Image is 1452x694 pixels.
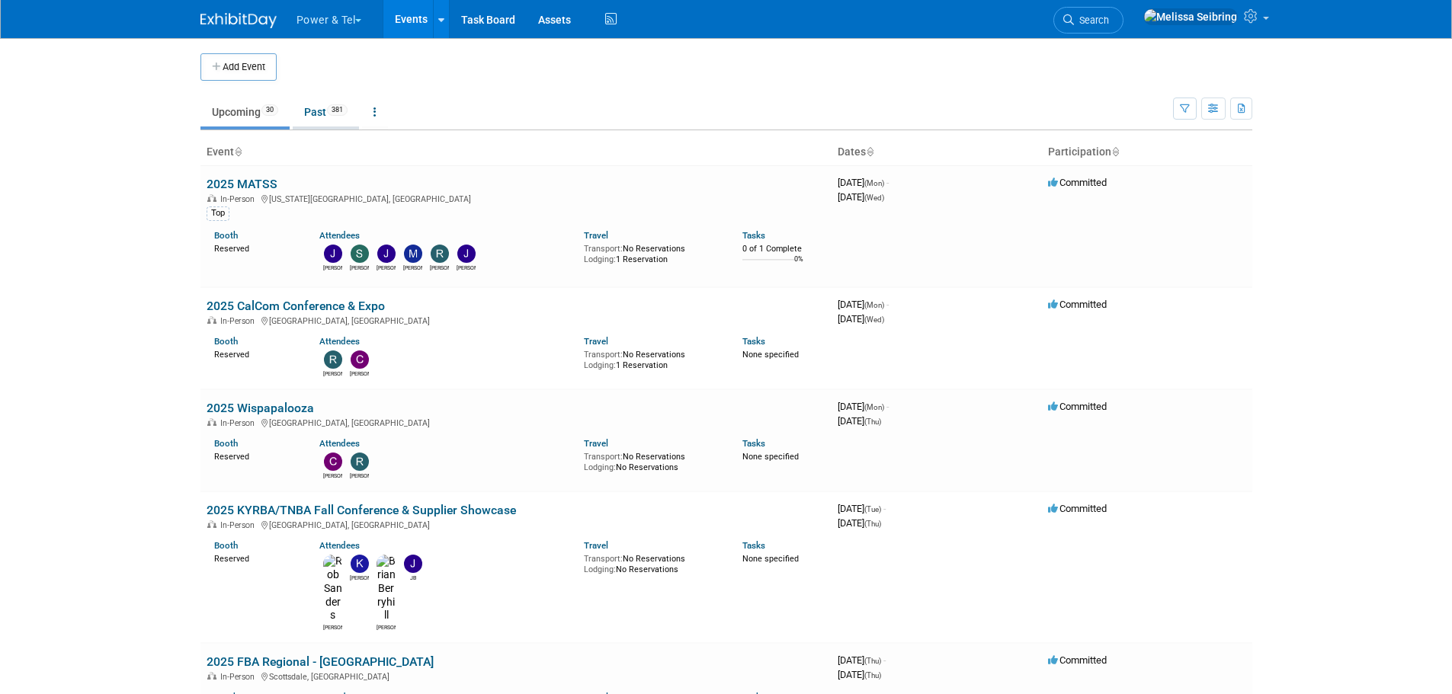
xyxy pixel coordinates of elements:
img: In-Person Event [207,316,216,324]
span: 381 [327,104,348,116]
div: Jason Cook [377,263,396,272]
img: In-Person Event [207,672,216,680]
img: Judd Bartley [324,245,342,263]
span: - [883,654,886,666]
span: Lodging: [584,254,616,264]
span: 30 [261,104,278,116]
div: Reserved [214,347,297,360]
span: Committed [1048,503,1107,514]
span: - [886,177,889,188]
img: Rob Sanders [323,555,342,622]
a: Upcoming30 [200,98,290,126]
span: Transport: [584,554,623,564]
div: [US_STATE][GEOGRAPHIC_DATA], [GEOGRAPHIC_DATA] [207,192,825,204]
div: Scottsdale, [GEOGRAPHIC_DATA] [207,670,825,682]
span: Transport: [584,350,623,360]
div: JB Fesmire [403,573,422,582]
a: 2025 FBA Regional - [GEOGRAPHIC_DATA] [207,654,434,669]
span: (Thu) [864,671,881,680]
span: Committed [1048,177,1107,188]
div: Robin Mayne [350,471,369,480]
div: No Reservations No Reservations [584,551,720,574]
span: [DATE] [838,415,881,427]
span: [DATE] [838,669,881,680]
img: In-Person Event [207,520,216,528]
img: Robin Mayne [351,453,369,471]
div: Mike Brems [403,263,422,272]
span: - [883,503,886,514]
a: Booth [214,230,238,241]
span: In-Person [220,520,259,530]
span: (Mon) [864,403,884,411]
a: Attendees [319,540,360,551]
div: Reserved [214,241,297,254]
img: Robin Mayne [324,350,342,369]
span: (Wed) [864,315,884,324]
img: In-Person Event [207,418,216,426]
div: No Reservations 1 Reservation [584,241,720,264]
a: Booth [214,336,238,347]
a: Search [1053,7,1123,34]
a: Booth [214,438,238,449]
div: [GEOGRAPHIC_DATA], [GEOGRAPHIC_DATA] [207,518,825,530]
img: Mike Brems [404,245,422,263]
a: 2025 CalCom Conference & Expo [207,299,385,313]
img: Chad Smith [351,350,369,369]
img: Jeff Danner [457,245,476,263]
a: 2025 Wispapalooza [207,401,314,415]
a: Sort by Start Date [866,146,873,158]
div: [GEOGRAPHIC_DATA], [GEOGRAPHIC_DATA] [207,314,825,326]
span: [DATE] [838,654,886,666]
div: No Reservations 1 Reservation [584,347,720,370]
span: (Thu) [864,657,881,665]
a: Travel [584,230,608,241]
div: Scott Perkins [350,263,369,272]
div: Judd Bartley [323,263,342,272]
img: Chad Smith [324,453,342,471]
span: In-Person [220,316,259,326]
span: [DATE] [838,191,884,203]
span: In-Person [220,194,259,204]
a: Attendees [319,438,360,449]
span: (Thu) [864,417,881,426]
div: [GEOGRAPHIC_DATA], [GEOGRAPHIC_DATA] [207,416,825,428]
a: Attendees [319,230,360,241]
span: [DATE] [838,517,881,529]
div: Ron Rafalzik [430,263,449,272]
span: Committed [1048,401,1107,412]
div: Kevin Wilkes [350,573,369,582]
a: Travel [584,540,608,551]
a: Attendees [319,336,360,347]
td: 0% [794,255,803,276]
img: In-Person Event [207,194,216,202]
th: Event [200,139,832,165]
span: (Thu) [864,520,881,528]
span: Committed [1048,654,1107,666]
span: Transport: [584,452,623,462]
img: Scott Perkins [351,245,369,263]
span: None specified [742,554,799,564]
a: 2025 MATSS [207,177,277,191]
a: Travel [584,336,608,347]
th: Participation [1042,139,1252,165]
a: Tasks [742,336,765,347]
span: In-Person [220,418,259,428]
img: JB Fesmire [404,555,422,573]
div: Rob Sanders [323,622,342,632]
th: Dates [832,139,1042,165]
div: 0 of 1 Complete [742,244,825,254]
img: ExhibitDay [200,13,277,28]
img: Ron Rafalzik [431,245,449,263]
img: Brian Berryhill [377,555,396,622]
img: Melissa Seibring [1143,8,1238,25]
span: None specified [742,452,799,462]
span: (Mon) [864,179,884,187]
span: None specified [742,350,799,360]
span: - [886,299,889,310]
div: Reserved [214,449,297,462]
img: Jason Cook [377,245,396,263]
a: Sort by Participation Type [1111,146,1119,158]
div: Reserved [214,551,297,564]
span: - [886,401,889,412]
span: In-Person [220,672,259,682]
